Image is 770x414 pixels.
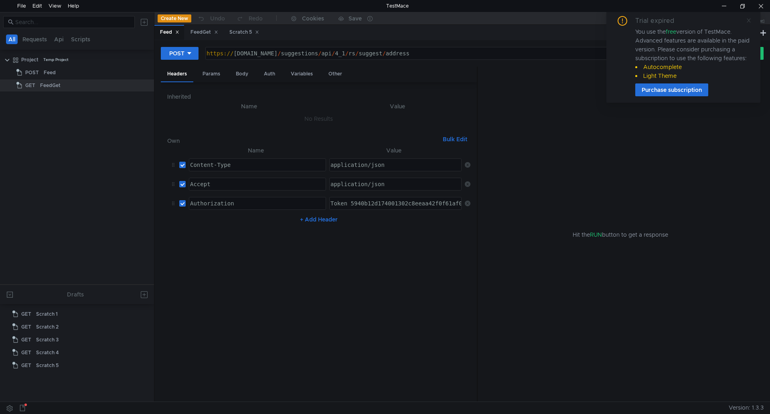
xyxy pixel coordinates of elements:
[257,67,282,81] div: Auth
[635,27,751,80] div: You use the version of TestMace. Advanced features are available in the paid version. Please cons...
[196,67,227,81] div: Params
[15,18,130,26] input: Search...
[231,12,268,24] button: Redo
[174,101,325,111] th: Name
[635,83,708,96] button: Purchase subscription
[21,54,38,66] div: Project
[20,34,49,44] button: Requests
[167,92,470,101] h6: Inherited
[666,28,676,35] span: free
[190,28,218,37] div: FeedGet
[25,79,35,91] span: GET
[322,67,349,81] div: Other
[326,146,462,155] th: Value
[21,334,31,346] span: GET
[158,14,191,22] button: Create New
[635,71,751,80] li: Light Theme
[324,101,470,111] th: Value
[67,290,84,299] div: Drafts
[186,146,326,155] th: Name
[40,79,61,91] div: FeedGet
[229,67,255,81] div: Body
[69,34,93,44] button: Scripts
[36,347,59,359] div: Scratch 4
[44,67,56,79] div: Feed
[635,63,751,71] li: Autocomplete
[21,347,31,359] span: GET
[297,215,341,224] button: + Add Header
[36,321,59,333] div: Scratch 2
[349,16,362,21] div: Save
[729,402,764,414] span: Version: 1.3.3
[167,136,440,146] h6: Own
[304,115,333,122] nz-embed-empty: No Results
[36,308,58,320] div: Scratch 1
[249,14,263,23] div: Redo
[302,14,324,23] div: Cookies
[21,321,31,333] span: GET
[169,49,184,58] div: POST
[284,67,319,81] div: Variables
[635,16,684,26] div: Trial expired
[440,134,470,144] button: Bulk Edit
[52,34,66,44] button: Api
[21,308,31,320] span: GET
[6,34,18,44] button: All
[590,231,602,238] span: RUN
[191,12,231,24] button: Undo
[161,47,199,60] button: POST
[573,230,668,239] span: Hit the button to get a response
[21,359,31,371] span: GET
[160,28,179,37] div: Feed
[161,67,193,82] div: Headers
[36,334,59,346] div: Scratch 3
[600,12,656,25] button: No Environment
[43,54,69,66] div: Temp Project
[25,67,39,79] span: POST
[229,28,259,37] div: Scratch 5
[210,14,225,23] div: Undo
[36,359,59,371] div: Scratch 5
